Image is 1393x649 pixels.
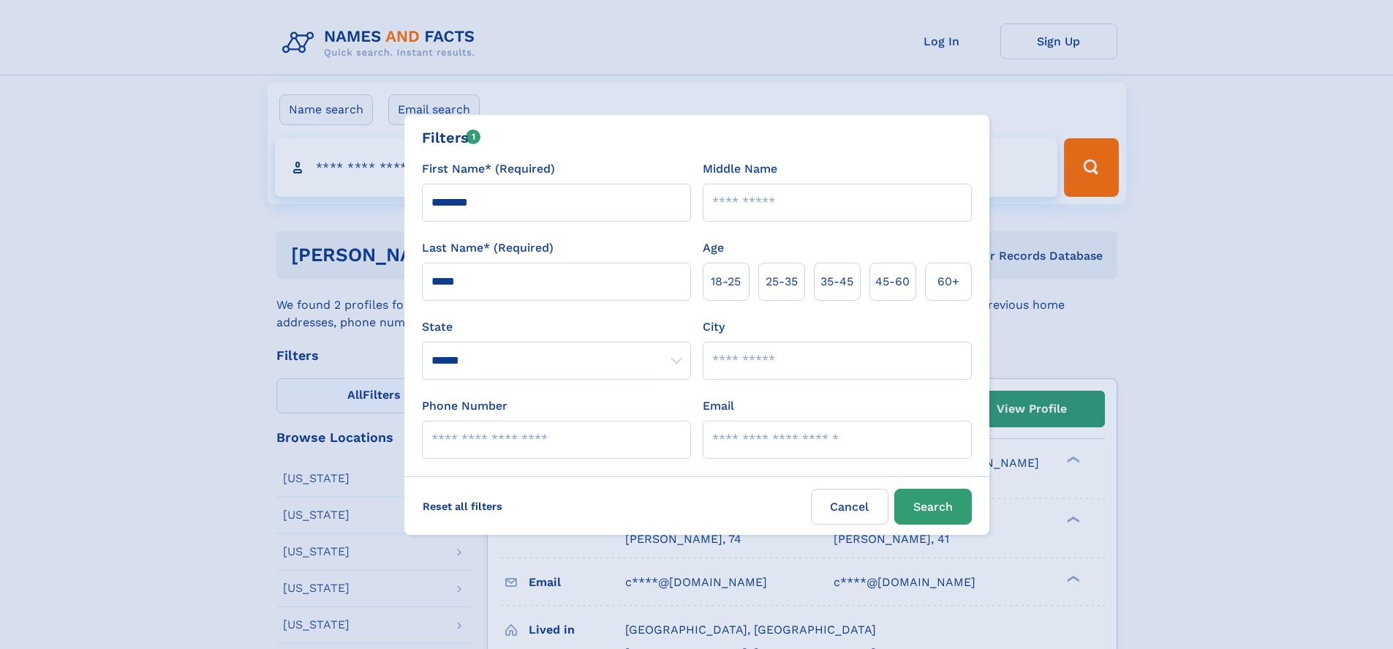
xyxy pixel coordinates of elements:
label: Last Name* (Required) [422,239,554,257]
label: State [422,318,691,336]
div: Filters [422,127,481,149]
label: Age [703,239,724,257]
label: Email [703,397,734,415]
label: City [703,318,725,336]
button: Search [894,489,972,525]
label: Phone Number [422,397,507,415]
span: 25‑35 [766,273,798,290]
label: Middle Name [703,160,777,178]
label: Cancel [811,489,888,525]
label: Reset all filters [413,489,512,524]
span: 45‑60 [875,273,910,290]
span: 18‑25 [711,273,741,290]
span: 35‑45 [820,273,853,290]
span: 60+ [937,273,959,290]
label: First Name* (Required) [422,160,555,178]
